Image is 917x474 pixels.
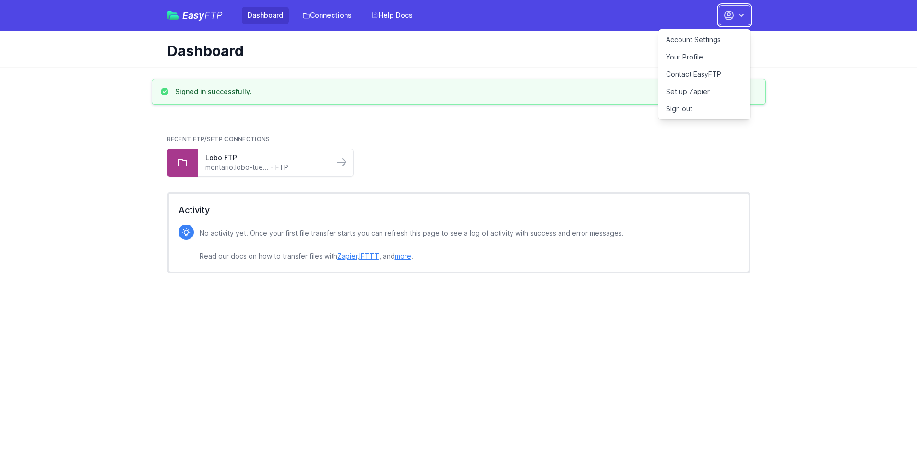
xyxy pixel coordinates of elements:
[337,252,357,260] a: Zapier
[242,7,289,24] a: Dashboard
[167,42,743,59] h1: Dashboard
[658,100,750,118] a: Sign out
[205,163,326,172] a: montario.lobo-tue... - FTP
[204,10,223,21] span: FTP
[200,227,624,262] p: No activity yet. Once your first file transfer starts you can refresh this page to see a log of a...
[179,203,739,217] h2: Activity
[167,11,179,20] img: easyftp_logo.png
[658,66,750,83] a: Contact EasyFTP
[182,11,223,20] span: Easy
[869,426,905,462] iframe: Drift Widget Chat Controller
[359,252,379,260] a: IFTTT
[658,31,750,48] a: Account Settings
[175,87,252,96] h3: Signed in successfully.
[167,135,750,143] h2: Recent FTP/SFTP Connections
[167,11,223,20] a: EasyFTP
[658,83,750,100] a: Set up Zapier
[205,153,326,163] a: Lobo FTP
[395,252,411,260] a: more
[365,7,418,24] a: Help Docs
[297,7,357,24] a: Connections
[658,48,750,66] a: Your Profile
